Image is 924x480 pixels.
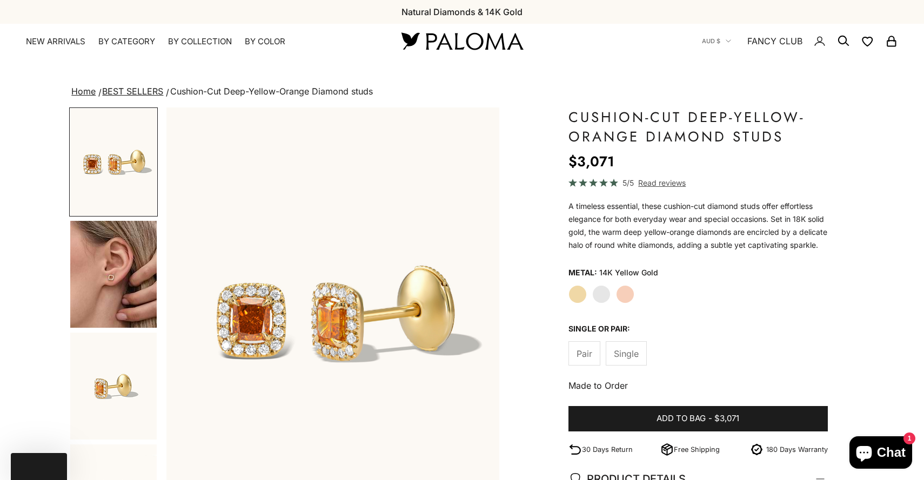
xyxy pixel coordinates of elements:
variant-option-value: 14K Yellow Gold [599,265,658,281]
summary: By Color [245,36,285,47]
span: Single [614,347,639,361]
sale-price: $3,071 [568,151,614,172]
span: Read reviews [638,177,686,189]
span: Cushion-Cut Deep-Yellow-Orange Diamond studs [170,86,373,97]
p: Made to Order [568,378,828,393]
button: Go to item 1 [69,107,158,217]
legend: Metal: [568,265,597,281]
nav: breadcrumbs [69,84,855,99]
span: AUD $ [702,36,720,46]
nav: Primary navigation [26,36,376,47]
a: FANCY CLUB [747,34,802,48]
p: Free Shipping [674,444,720,455]
summary: By Category [98,36,155,47]
a: 5/5 Read reviews [568,177,828,189]
nav: Secondary navigation [702,24,898,58]
p: 180 Days Warranty [766,444,828,455]
img: #YellowGold #WhiteGold #RoseGold [70,221,157,328]
a: Home [71,86,96,97]
button: AUD $ [702,36,731,46]
h1: Cushion-Cut Deep-Yellow-Orange Diamond studs [568,107,828,146]
inbox-online-store-chat: Shopify online store chat [846,436,915,471]
button: Go to item 5 [69,332,158,441]
img: #YellowGold [70,333,157,440]
span: Add to bag [657,412,706,425]
p: Natural Diamonds & 14K Gold [401,5,523,19]
button: Go to item 4 [69,220,158,329]
span: A timeless essential, these cushion-cut diamond studs offer effortless elegance for both everyday... [568,201,827,249]
summary: By Collection [168,36,232,47]
span: Pair [577,347,592,361]
button: Add to bag-$3,071 [568,406,828,432]
img: #YellowGold [70,109,157,215]
span: 5/5 [622,177,634,189]
legend: Single or Pair: [568,321,630,337]
p: 30 Days Return [582,444,633,455]
a: BEST SELLERS [102,86,163,97]
span: $3,071 [714,412,739,425]
a: NEW ARRIVALS [26,36,85,47]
